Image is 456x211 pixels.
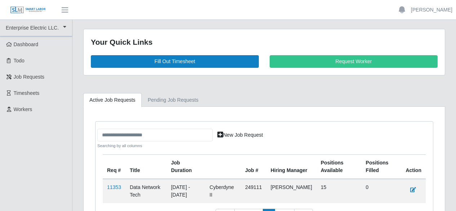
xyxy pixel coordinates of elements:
th: Req # [103,155,125,179]
span: Timesheets [14,90,40,96]
small: Searching by all columns [97,143,213,149]
a: 11353 [107,184,121,190]
th: Hiring Manager [266,155,316,179]
span: Job Requests [14,74,45,80]
td: 249111 [241,179,266,203]
a: Request Worker [270,55,438,68]
th: Positions Available [316,155,362,179]
th: Action [401,155,426,179]
a: Pending Job Requests [142,93,205,107]
span: Workers [14,106,32,112]
td: [DATE] - [DATE] [167,179,205,203]
td: Data Network Tech [125,179,167,203]
div: Your Quick Links [91,36,438,48]
a: [PERSON_NAME] [411,6,452,14]
span: Todo [14,58,25,63]
th: Positions Filled [362,155,402,179]
img: SLM Logo [10,6,46,14]
span: Dashboard [14,41,39,47]
th: Job # [241,155,266,179]
a: New Job Request [213,129,268,141]
td: [PERSON_NAME] [266,179,316,203]
td: 15 [316,179,362,203]
a: Fill Out Timesheet [91,55,259,68]
th: Job Duration [167,155,205,179]
td: 0 [362,179,402,203]
th: Title [125,155,167,179]
td: Cyberdyne II [205,179,241,203]
a: Active Job Requests [83,93,142,107]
